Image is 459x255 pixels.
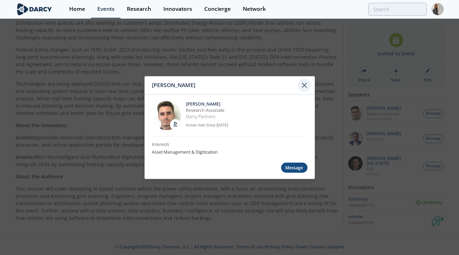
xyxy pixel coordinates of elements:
div: Innovators [163,6,192,12]
img: Profile [432,3,444,15]
p: Active User Since [DATE] [186,122,308,128]
p: [PERSON_NAME] [186,101,308,107]
div: [PERSON_NAME] [152,79,298,92]
img: Darcy Partners [172,121,179,128]
img: f1d2b35d-fddb-4a25-bd87-d4d314a355e9 [152,101,181,130]
p: Darcy Partners [186,114,308,120]
input: Advanced Search [368,3,427,16]
div: Network [243,6,266,12]
div: Home [69,6,85,12]
p: Interests [152,141,308,148]
p: Asset Management & Digitization [152,149,308,155]
img: logo-wide.svg [16,3,54,15]
div: Events [97,6,115,12]
div: Message [281,163,308,173]
p: Research Associate [186,107,308,114]
div: Concierge [204,6,231,12]
div: Research [127,6,151,12]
